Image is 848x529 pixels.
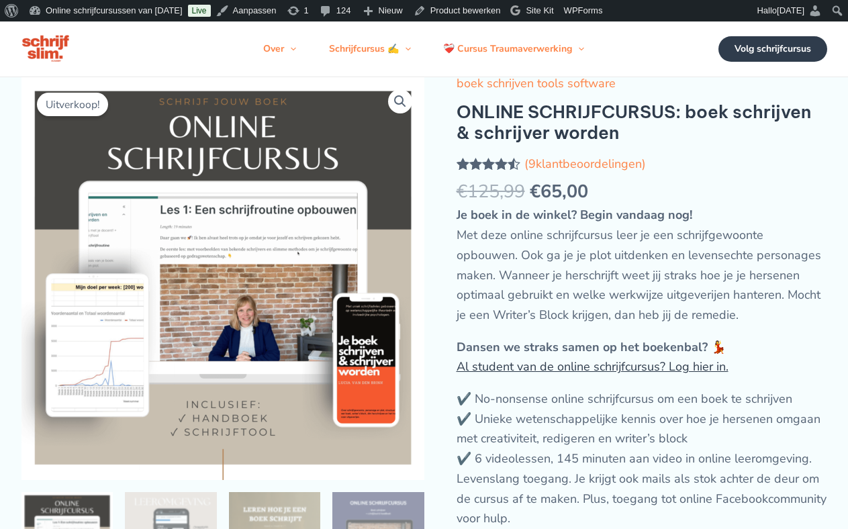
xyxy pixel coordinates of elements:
a: Volg schrijfcursus [718,36,827,62]
p: ✔️ No-nonsense online schrijfcursus om een boek te schrijven ✔️ Unieke wetenschappelijke kennis o... [457,389,827,529]
img: schrijfcursus schrijfslim academy [21,34,71,64]
a: OverMenu schakelen [247,29,312,69]
span: Site Kit [526,5,553,15]
a: Live [188,5,211,17]
a: ❤️‍🩹 Cursus TraumaverwerkingMenu schakelen [427,29,600,69]
span: [DATE] [777,5,804,15]
a: Schrijfcursus ✍️Menu schakelen [313,29,427,69]
span: 9 [528,156,536,172]
span: Gewaardeerd op 5 gebaseerd op klantbeoordelingen [457,158,514,236]
span: 9 [457,158,463,188]
span: € [457,179,467,204]
span: Menu schakelen [572,29,584,69]
a: (9klantbeoordelingen) [524,156,646,172]
strong: Je boek in de winkel? Begin vandaag nog! [457,207,692,223]
a: boek schrijven tools software [457,75,616,91]
h1: ONLINE SCHRIJFCURSUS: boek schrijven & schrijver worden [457,101,827,143]
a: Afbeeldinggalerij in volledig scherm bekijken [388,89,412,113]
p: Met deze online schrijfcursus leer je een schrijfgewoonte opbouwen. Ook ga je je plot uitdenken e... [457,205,827,325]
bdi: 125,99 [457,179,525,204]
a: Al student van de online schrijfcursus? Log hier in. [457,358,728,375]
nav: Navigatie op de site: Menu [247,29,600,69]
span: Menu schakelen [399,29,411,69]
span: Menu schakelen [284,29,296,69]
span: € [530,179,540,204]
bdi: 65,00 [530,179,588,204]
span: Uitverkoop! [37,93,108,116]
strong: Dansen we straks samen op het boekenbal? 💃 [457,339,726,355]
